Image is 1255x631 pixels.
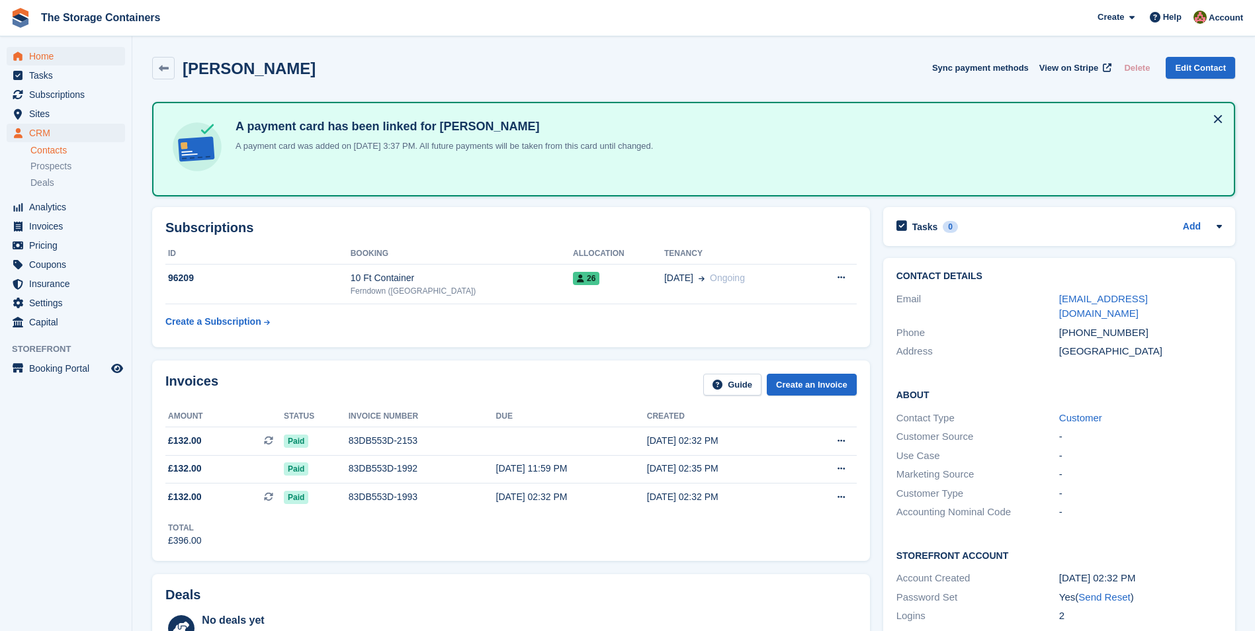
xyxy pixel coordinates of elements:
[351,285,573,297] div: Ferndown ([GEOGRAPHIC_DATA])
[932,57,1029,79] button: Sync payment methods
[169,119,225,175] img: card-linked-ebf98d0992dc2aeb22e95c0e3c79077019eb2392cfd83c6a337811c24bc77127.svg
[896,325,1059,341] div: Phone
[168,534,202,548] div: £396.00
[30,144,125,157] a: Contacts
[896,271,1222,282] h2: Contact Details
[29,66,108,85] span: Tasks
[11,8,30,28] img: stora-icon-8386f47178a22dfd0bd8f6a31ec36ba5ce8667c1dd55bd0f319d3a0aa187defe.svg
[29,255,108,274] span: Coupons
[284,462,308,476] span: Paid
[7,236,125,255] a: menu
[165,374,218,396] h2: Invoices
[36,7,165,28] a: The Storage Containers
[230,119,653,134] h4: A payment card has been linked for [PERSON_NAME]
[29,236,108,255] span: Pricing
[29,105,108,123] span: Sites
[647,434,798,448] div: [DATE] 02:32 PM
[7,359,125,378] a: menu
[30,159,125,173] a: Prospects
[7,198,125,216] a: menu
[1193,11,1207,24] img: Kirsty Simpson
[496,406,647,427] th: Due
[30,176,125,190] a: Deals
[165,271,351,285] div: 96209
[7,124,125,142] a: menu
[1059,505,1222,520] div: -
[896,429,1059,444] div: Customer Source
[7,105,125,123] a: menu
[1119,57,1155,79] button: Delete
[284,491,308,504] span: Paid
[1059,293,1148,319] a: [EMAIL_ADDRESS][DOMAIN_NAME]
[165,243,351,265] th: ID
[165,220,857,235] h2: Subscriptions
[29,274,108,293] span: Insurance
[710,273,745,283] span: Ongoing
[1059,429,1222,444] div: -
[1059,344,1222,359] div: [GEOGRAPHIC_DATA]
[284,406,349,427] th: Status
[165,406,284,427] th: Amount
[1075,591,1133,603] span: ( )
[7,85,125,104] a: menu
[7,274,125,293] a: menu
[284,435,308,448] span: Paid
[30,160,71,173] span: Prospects
[351,271,573,285] div: 10 Ft Container
[1059,590,1222,605] div: Yes
[896,467,1059,482] div: Marketing Source
[168,490,202,504] span: £132.00
[7,313,125,331] a: menu
[496,462,647,476] div: [DATE] 11:59 PM
[896,505,1059,520] div: Accounting Nominal Code
[183,60,316,77] h2: [PERSON_NAME]
[349,462,496,476] div: 83DB553D-1992
[29,124,108,142] span: CRM
[29,217,108,235] span: Invoices
[896,590,1059,605] div: Password Set
[1209,11,1243,24] span: Account
[896,411,1059,426] div: Contact Type
[29,359,108,378] span: Booking Portal
[896,344,1059,359] div: Address
[29,85,108,104] span: Subscriptions
[573,243,664,265] th: Allocation
[647,490,798,504] div: [DATE] 02:32 PM
[30,177,54,189] span: Deals
[29,294,108,312] span: Settings
[165,587,200,603] h2: Deals
[1059,571,1222,586] div: [DATE] 02:32 PM
[168,462,202,476] span: £132.00
[1059,609,1222,624] div: 2
[647,406,798,427] th: Created
[767,374,857,396] a: Create an Invoice
[896,448,1059,464] div: Use Case
[230,140,653,153] p: A payment card was added on [DATE] 3:37 PM. All future payments will be taken from this card unti...
[168,522,202,534] div: Total
[7,294,125,312] a: menu
[1059,412,1102,423] a: Customer
[1059,467,1222,482] div: -
[664,243,807,265] th: Tenancy
[349,434,496,448] div: 83DB553D-2153
[1166,57,1235,79] a: Edit Contact
[896,388,1222,401] h2: About
[896,571,1059,586] div: Account Created
[165,310,270,334] a: Create a Subscription
[29,198,108,216] span: Analytics
[29,313,108,331] span: Capital
[168,434,202,448] span: £132.00
[496,490,647,504] div: [DATE] 02:32 PM
[912,221,938,233] h2: Tasks
[1059,448,1222,464] div: -
[7,217,125,235] a: menu
[349,490,496,504] div: 83DB553D-1993
[896,548,1222,562] h2: Storefront Account
[1059,325,1222,341] div: [PHONE_NUMBER]
[349,406,496,427] th: Invoice number
[7,255,125,274] a: menu
[896,609,1059,624] div: Logins
[896,292,1059,321] div: Email
[202,612,479,628] div: No deals yet
[896,486,1059,501] div: Customer Type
